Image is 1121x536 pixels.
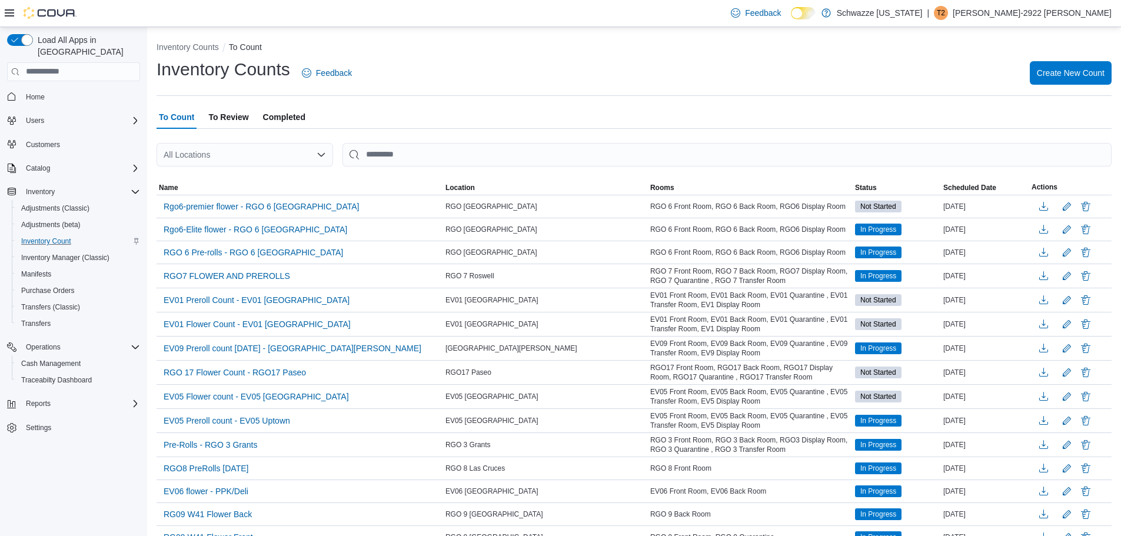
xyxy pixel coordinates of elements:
span: EV05 Flower count - EV05 [GEOGRAPHIC_DATA] [164,391,349,402]
button: RGO 17 Flower Count - RGO17 Paseo [159,364,311,381]
span: In Progress [860,224,896,235]
a: Transfers (Classic) [16,300,85,314]
span: Feedback [316,67,352,79]
span: In Progress [860,415,896,426]
span: EV01 Preroll Count - EV01 [GEOGRAPHIC_DATA] [164,294,350,306]
div: RGO 6 Front Room, RGO 6 Back Room, RGO6 Display Room [648,222,853,237]
span: In Progress [860,343,896,354]
a: Feedback [297,61,357,85]
span: Catalog [26,164,50,173]
span: Feedback [745,7,781,19]
button: Transfers (Classic) [12,299,145,315]
span: Adjustments (Classic) [16,201,140,215]
div: EV09 Front Room, EV09 Back Room, EV09 Quarantine , EV09 Transfer Room, EV9 Display Room [648,337,853,360]
button: Delete [1079,414,1093,428]
button: Rooms [648,181,853,195]
span: Reports [26,399,51,408]
span: Not Started [860,201,896,212]
a: Home [21,90,49,104]
a: Transfers [16,317,55,331]
button: Name [157,181,443,195]
button: Operations [2,339,145,355]
button: EV06 flower - PPK/Deli [159,482,253,500]
div: [DATE] [941,461,1029,475]
button: Edit count details [1060,482,1074,500]
div: RGO 3 Front Room, RGO 3 Back Room, RGO3 Display Room, RGO 3 Quarantine , RGO 3 Transfer Room [648,433,853,457]
span: Rgo6-Elite flower - RGO 6 [GEOGRAPHIC_DATA] [164,224,347,235]
span: Load All Apps in [GEOGRAPHIC_DATA] [33,34,140,58]
span: In Progress [855,247,902,258]
button: EV05 Flower count - EV05 [GEOGRAPHIC_DATA] [159,388,354,405]
button: Delete [1079,199,1093,214]
button: Delete [1079,438,1093,452]
button: Delete [1079,389,1093,404]
button: Delete [1079,507,1093,521]
button: Create New Count [1030,61,1112,85]
span: In Progress [855,439,902,451]
span: Not Started [860,319,896,329]
span: In Progress [855,508,902,520]
span: Transfers [21,319,51,328]
span: EV05 [GEOGRAPHIC_DATA] [445,392,538,401]
span: Scheduled Date [943,183,996,192]
button: Catalog [2,160,145,177]
span: Catalog [21,161,140,175]
span: EV01 [GEOGRAPHIC_DATA] [445,319,538,329]
img: Cova [24,7,76,19]
span: Transfers (Classic) [21,302,80,312]
button: Edit count details [1060,291,1074,309]
span: Traceabilty Dashboard [16,373,140,387]
button: RGO 6 Pre-rolls - RGO 6 [GEOGRAPHIC_DATA] [159,244,348,261]
button: Edit count details [1060,244,1074,261]
span: EV01 Flower Count - EV01 [GEOGRAPHIC_DATA] [164,318,351,330]
button: Customers [2,136,145,153]
button: Status [853,181,941,195]
span: Actions [1032,182,1057,192]
button: RGO7 FLOWER AND PREROLLS [159,267,295,285]
span: RGO 3 Grants [445,440,491,450]
span: In Progress [860,440,896,450]
span: In Progress [855,415,902,427]
button: Delete [1079,245,1093,259]
span: In Progress [860,271,896,281]
button: Purchase Orders [12,282,145,299]
a: Adjustments (beta) [16,218,85,232]
div: RGO 9 Back Room [648,507,853,521]
input: Dark Mode [791,7,816,19]
span: In Progress [855,342,902,354]
div: [DATE] [941,269,1029,283]
span: Not Started [860,391,896,402]
button: Transfers [12,315,145,332]
span: In Progress [855,224,902,235]
div: EV01 Front Room, EV01 Back Room, EV01 Quarantine , EV01 Transfer Room, EV1 Display Room [648,312,853,336]
span: Inventory Manager (Classic) [16,251,140,265]
div: RGO 6 Front Room, RGO 6 Back Room, RGO6 Display Room [648,199,853,214]
span: Customers [26,140,60,149]
span: In Progress [855,485,902,497]
div: [DATE] [941,341,1029,355]
span: EV01 [GEOGRAPHIC_DATA] [445,295,538,305]
button: Home [2,88,145,105]
span: In Progress [860,486,896,497]
span: Purchase Orders [21,286,75,295]
button: To Count [229,42,262,52]
span: Inventory Count [16,234,140,248]
button: Edit count details [1060,198,1074,215]
span: In Progress [855,462,902,474]
span: RGO 8 Las Cruces [445,464,505,473]
nav: An example of EuiBreadcrumbs [157,41,1112,55]
nav: Complex example [7,84,140,467]
button: Delete [1079,293,1093,307]
span: Transfers (Classic) [16,300,140,314]
span: Operations [26,342,61,352]
div: [DATE] [941,293,1029,307]
a: Cash Management [16,357,85,371]
span: Rooms [650,183,674,192]
span: RGO 17 Flower Count - RGO17 Paseo [164,367,306,378]
button: Edit count details [1060,412,1074,430]
button: Settings [2,419,145,436]
span: Pre-Rolls - RGO 3 Grants [164,439,257,451]
span: EV05 Preroll count - EV05 Uptown [164,415,290,427]
span: RGO [GEOGRAPHIC_DATA] [445,248,537,257]
span: RGO8 PreRolls [DATE] [164,462,248,474]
